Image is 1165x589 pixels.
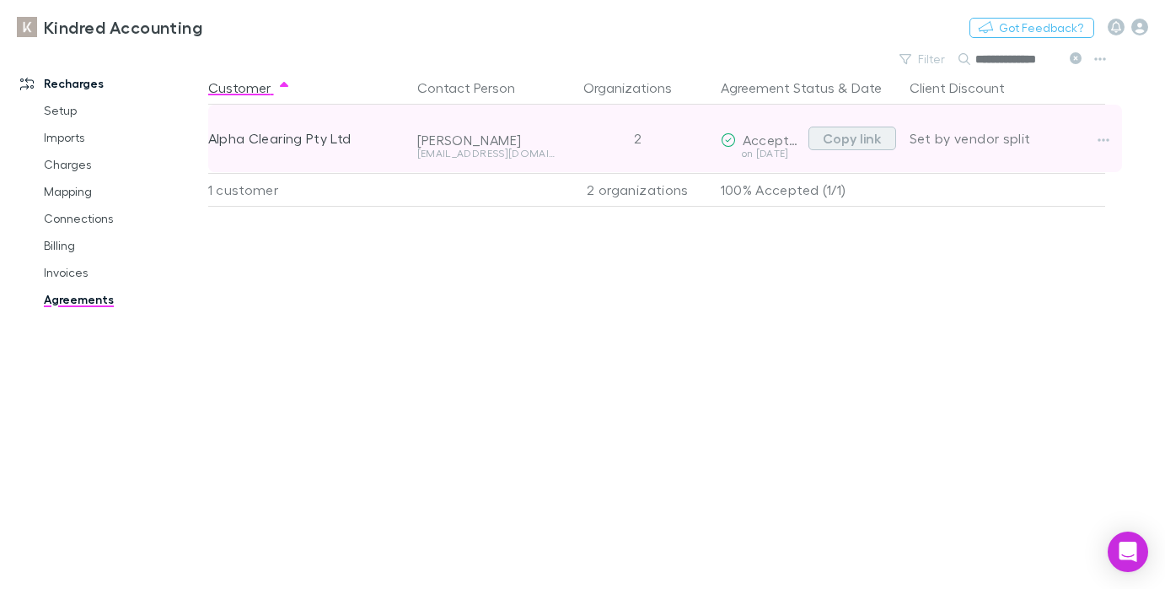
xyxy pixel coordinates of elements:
[27,178,217,205] a: Mapping
[562,173,714,207] div: 2 organizations
[851,71,882,105] button: Date
[721,174,896,206] p: 100% Accepted (1/1)
[27,259,217,286] a: Invoices
[562,105,714,172] div: 2
[3,70,217,97] a: Recharges
[17,17,37,37] img: Kindred Accounting's Logo
[721,71,896,105] div: &
[417,71,535,105] button: Contact Person
[891,49,955,69] button: Filter
[721,149,802,159] div: on [DATE]
[27,151,217,178] a: Charges
[721,71,835,105] button: Agreement Status
[910,105,1105,172] div: Set by vendor split
[27,232,217,259] a: Billing
[27,97,217,124] a: Setup
[808,127,896,150] button: Copy link
[7,7,212,47] a: Kindred Accounting
[583,71,692,105] button: Organizations
[969,18,1094,38] button: Got Feedback?
[27,124,217,151] a: Imports
[417,132,556,149] div: [PERSON_NAME]
[27,205,217,232] a: Connections
[208,105,404,172] div: Alpha Clearing Pty Ltd
[208,173,411,207] div: 1 customer
[1108,532,1148,572] div: Open Intercom Messenger
[743,132,806,148] span: Accepted
[208,71,291,105] button: Customer
[910,71,1025,105] button: Client Discount
[44,17,202,37] h3: Kindred Accounting
[27,286,217,313] a: Agreements
[417,149,556,159] div: [EMAIL_ADDRESS][DOMAIN_NAME]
